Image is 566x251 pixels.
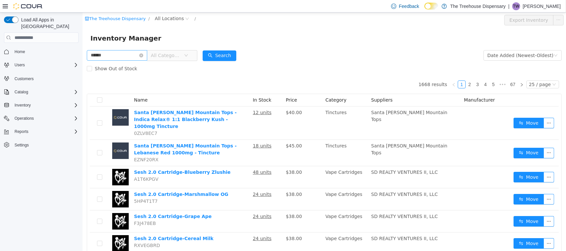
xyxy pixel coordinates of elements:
[15,49,25,54] span: Home
[289,179,355,184] span: SD REALTY VENTURES II, LLC
[30,201,46,217] img: Sesh 2.0 Cartridge-Grape Ape hero shot
[170,157,189,162] u: 48 units
[431,159,461,170] button: icon: swapMove
[30,97,46,113] img: Santa Cruz Mountain Tops - Indica Relax® 1:1 Blackberry Kush - 1000mg Tincture placeholder
[15,103,31,108] span: Inventory
[405,38,471,48] div: Date Added (Newest-Oldest)
[2,4,63,9] a: icon: shopThe Treehouse Dispensary
[170,97,189,103] u: 12 units
[240,154,286,176] td: Vape Cartridges
[170,131,189,136] u: 18 units
[51,85,65,90] span: Name
[68,40,98,46] span: All Categories
[424,3,438,10] input: Dark Mode
[203,85,215,90] span: Price
[170,179,189,184] u: 24 units
[51,157,148,162] a: Sesh 2.0 Cartridge-Blueberry Zlushie
[471,41,475,46] i: icon: down
[12,88,79,96] span: Catalog
[51,144,76,150] span: EZNF20RX
[12,114,79,122] span: Operations
[51,164,76,169] span: A1T6KPGV
[289,201,355,206] span: SD REALTY VENTURES II, LLC
[369,70,373,74] i: icon: left
[391,68,399,76] li: 3
[435,68,443,76] li: Next Page
[422,2,471,13] button: Export Inventory
[170,201,189,206] u: 24 units
[203,179,219,184] span: $38.00
[15,89,28,95] span: Catalog
[461,226,472,236] button: icon: ellipsis
[383,68,391,76] li: 2
[12,74,79,82] span: Customers
[8,20,83,31] span: Inventory Manager
[1,74,81,83] button: Customers
[289,131,365,143] span: Santa [PERSON_NAME] Mountain Tops
[437,70,441,74] i: icon: right
[12,114,37,122] button: Operations
[15,142,29,148] span: Settings
[336,68,365,76] li: 1668 results
[12,61,79,69] span: Users
[30,130,46,146] img: Santa Cruz Mountain Tops - Lebanese Red 1000mg - Tincture placeholder
[51,201,129,206] a: Sesh 2.0 Cartridge-Grape Ape
[12,141,31,149] a: Settings
[51,186,75,191] span: 5HP4T1T7
[15,129,28,134] span: Reports
[399,68,407,76] a: 4
[523,2,561,10] p: [PERSON_NAME]
[66,4,67,9] span: /
[15,62,25,68] span: Users
[170,85,189,90] span: In Stock
[2,4,7,8] i: icon: shop
[415,68,425,76] li: Next 5 Pages
[4,44,79,167] nav: Complex example
[1,140,81,150] button: Settings
[431,226,461,236] button: icon: swapMove
[51,97,154,116] a: Santa [PERSON_NAME] Mountain Tops - Indica Relax® 1:1 Blackberry Kush - 1000mg Tincture
[240,198,286,220] td: Vape Cartridges
[72,2,101,10] span: All Locations
[12,128,79,136] span: Reports
[461,204,472,214] button: icon: ellipsis
[447,68,468,76] div: 25 / page
[461,105,472,116] button: icon: ellipsis
[461,159,472,170] button: icon: ellipsis
[243,85,264,90] span: Category
[431,181,461,192] button: icon: swapMove
[513,2,519,10] span: TW
[13,3,43,10] img: Cova
[12,47,79,56] span: Home
[508,2,510,10] p: |
[240,94,286,127] td: Tinctures
[12,101,79,109] span: Inventory
[240,176,286,198] td: Vape Cartridges
[203,131,219,136] span: $45.00
[470,70,474,75] i: icon: down
[203,201,219,206] span: $38.00
[30,156,46,173] img: Sesh 2.0 Cartridge-Blueberry Zlushie hero shot
[30,178,46,195] img: Sesh 2.0 Cartridge-Marshmallow OG hero shot
[51,230,78,235] span: RXVEGBRD
[120,38,154,48] button: icon: searchSearch
[12,48,28,56] a: Home
[1,114,81,123] button: Operations
[203,157,219,162] span: $38.00
[15,116,34,121] span: Operations
[1,101,81,110] button: Inventory
[461,135,472,146] button: icon: ellipsis
[102,41,106,46] i: icon: down
[12,101,33,109] button: Inventory
[431,105,461,116] button: icon: swapMove
[57,41,61,45] i: icon: close-circle
[426,68,435,76] a: 67
[407,68,415,76] a: 5
[10,53,57,59] span: Show Out of Stock
[1,47,81,56] button: Home
[51,179,146,184] a: Sesh 2.0 Cartridge-Marshmallow OG
[112,4,113,9] span: /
